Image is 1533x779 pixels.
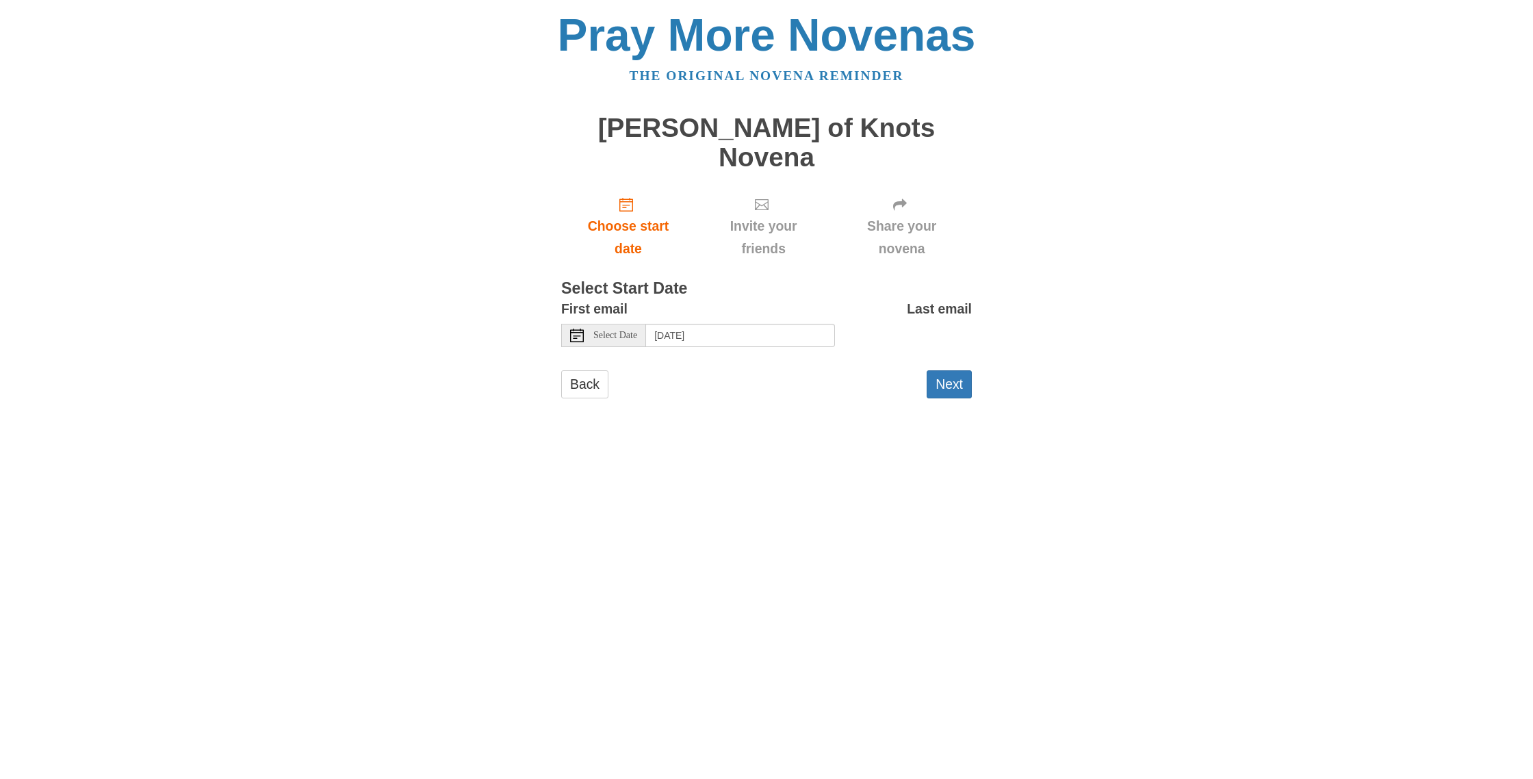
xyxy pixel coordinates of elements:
span: Share your novena [845,215,958,260]
div: Click "Next" to confirm your start date first. [695,186,832,267]
h3: Select Start Date [561,280,972,298]
div: Click "Next" to confirm your start date first. [832,186,972,267]
h1: [PERSON_NAME] of Knots Novena [561,114,972,172]
button: Next [927,370,972,398]
span: Select Date [593,331,637,340]
span: Invite your friends [709,215,818,260]
a: Back [561,370,608,398]
a: Choose start date [561,186,695,267]
span: Choose start date [575,215,682,260]
a: Pray More Novenas [558,10,976,60]
label: Last email [907,298,972,320]
a: The original novena reminder [630,68,904,83]
label: First email [561,298,628,320]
